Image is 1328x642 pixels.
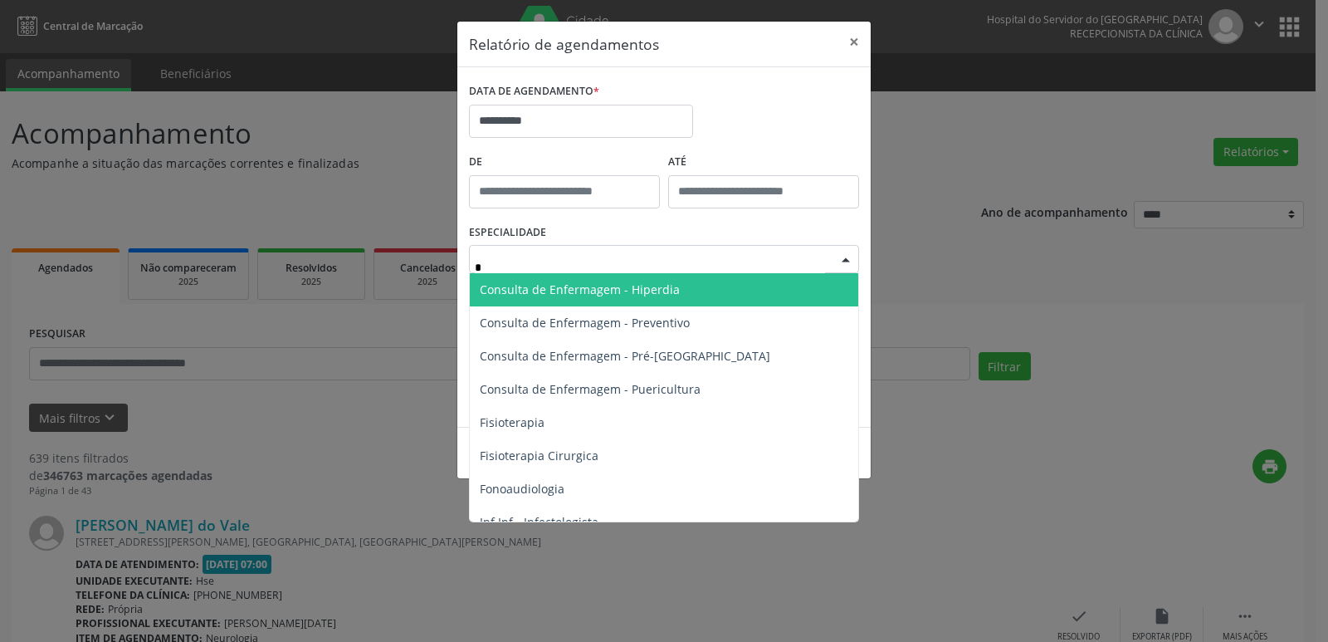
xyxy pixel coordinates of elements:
span: Inf.Inf - Infectologista [480,514,598,530]
button: Close [837,22,871,62]
span: Consulta de Enfermagem - Pré-[GEOGRAPHIC_DATA] [480,348,770,364]
h5: Relatório de agendamentos [469,33,659,55]
span: Fonoaudiologia [480,481,564,497]
label: De [469,149,660,175]
label: ATÉ [668,149,859,175]
label: ESPECIALIDADE [469,220,546,246]
label: DATA DE AGENDAMENTO [469,79,599,105]
span: Fisioterapia [480,414,544,430]
span: Consulta de Enfermagem - Hiperdia [480,282,680,297]
span: Fisioterapia Cirurgica [480,448,598,463]
span: Consulta de Enfermagem - Preventivo [480,315,690,331]
span: Consulta de Enfermagem - Puericultura [480,381,701,397]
